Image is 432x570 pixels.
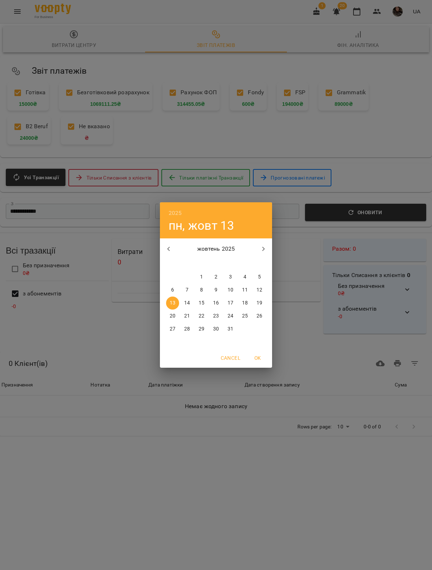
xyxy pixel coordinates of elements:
p: 11 [242,286,248,294]
button: 21 [181,310,194,323]
button: 14 [181,297,194,310]
span: вт [181,260,194,267]
button: 5 [253,271,266,284]
button: 16 [209,297,223,310]
button: 8 [195,284,208,297]
p: 31 [228,325,233,333]
button: 10 [224,284,237,297]
p: 30 [213,325,219,333]
button: 23 [209,310,223,323]
p: 14 [184,299,190,307]
span: пт [224,260,237,267]
p: 27 [170,325,175,333]
button: 27 [166,323,179,336]
p: 2 [215,273,217,281]
p: 25 [242,312,248,320]
p: жовтень 2025 [177,245,255,253]
button: 7 [181,284,194,297]
button: 1 [195,271,208,284]
span: ср [195,260,208,267]
button: 28 [181,323,194,336]
p: 8 [200,286,203,294]
span: сб [238,260,251,267]
p: 13 [170,299,175,307]
button: 12 [253,284,266,297]
button: Cancel [218,351,243,364]
p: 19 [257,299,262,307]
p: 7 [186,286,189,294]
p: 26 [257,312,262,320]
p: 24 [228,312,233,320]
span: OK [249,354,266,362]
button: 2 [209,271,223,284]
p: 22 [199,312,204,320]
span: пн [166,260,179,267]
p: 21 [184,312,190,320]
button: 25 [238,310,251,323]
button: 20 [166,310,179,323]
p: 29 [199,325,204,333]
p: 18 [242,299,248,307]
span: Cancel [221,354,240,362]
p: 28 [184,325,190,333]
button: 22 [195,310,208,323]
button: 17 [224,297,237,310]
p: 9 [215,286,217,294]
button: 13 [166,297,179,310]
p: 12 [257,286,262,294]
button: 19 [253,297,266,310]
p: 10 [228,286,233,294]
p: 23 [213,312,219,320]
p: 1 [200,273,203,281]
p: 5 [258,273,261,281]
button: 6 [166,284,179,297]
button: OK [246,351,269,364]
span: чт [209,260,223,267]
button: 24 [224,310,237,323]
p: 4 [243,273,246,281]
p: 3 [229,273,232,281]
button: 26 [253,310,266,323]
span: нд [253,260,266,267]
button: 4 [238,271,251,284]
p: 16 [213,299,219,307]
button: 11 [238,284,251,297]
button: 3 [224,271,237,284]
button: 2025 [169,208,182,218]
p: 17 [228,299,233,307]
button: 31 [224,323,237,336]
button: пн, жовт 13 [169,218,234,233]
p: 20 [170,312,175,320]
button: 9 [209,284,223,297]
button: 29 [195,323,208,336]
button: 30 [209,323,223,336]
p: 15 [199,299,204,307]
button: 15 [195,297,208,310]
p: 6 [171,286,174,294]
button: 18 [238,297,251,310]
